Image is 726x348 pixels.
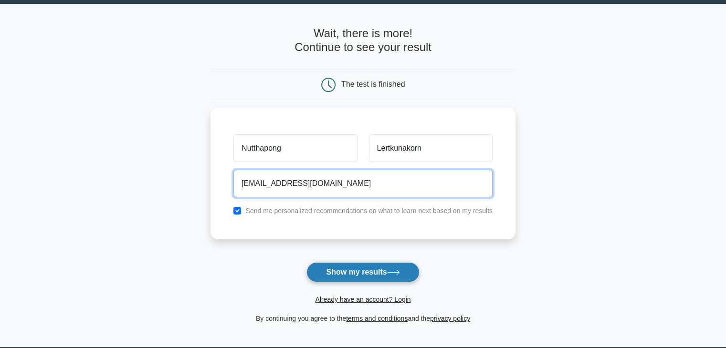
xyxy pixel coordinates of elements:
[341,80,405,88] div: The test is finished
[245,207,493,215] label: Send me personalized recommendations on what to learn next based on my results
[205,313,521,324] div: By continuing you agree to the and the
[369,134,493,162] input: Last name
[346,315,408,322] a: terms and conditions
[233,134,357,162] input: First name
[306,262,419,282] button: Show my results
[233,170,493,197] input: Email
[315,296,410,303] a: Already have an account? Login
[210,27,516,54] h4: Wait, there is more! Continue to see your result
[430,315,470,322] a: privacy policy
